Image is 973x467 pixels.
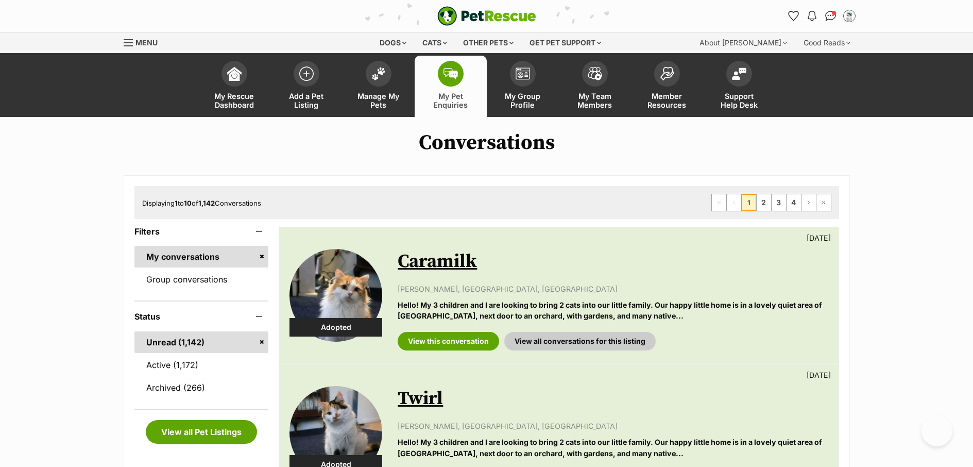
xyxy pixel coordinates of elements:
span: Previous page [727,194,741,211]
a: My Rescue Dashboard [198,56,270,117]
a: Group conversations [134,269,269,290]
a: Next page [801,194,816,211]
span: Menu [135,38,158,47]
a: Page 2 [757,194,771,211]
iframe: Help Scout Beacon - Open [921,415,952,446]
img: group-profile-icon-3fa3cf56718a62981997c0bc7e787c4b2cf8bcc04b72c1350f741eb67cf2f40e.svg [516,68,530,80]
span: First page [712,194,726,211]
span: Displaying to of Conversations [142,199,261,207]
div: Cats [415,32,454,53]
a: Manage My Pets [343,56,415,117]
strong: 1 [175,199,178,207]
a: Conversations [823,8,839,24]
span: Add a Pet Listing [283,92,330,109]
a: View all Pet Listings [146,420,257,444]
header: Status [134,312,269,321]
a: Last page [816,194,831,211]
a: My Team Members [559,56,631,117]
p: Hello! My 3 children and I are looking to bring 2 cats into our little family. Our happy little h... [398,299,828,322]
p: [DATE] [807,232,831,243]
strong: 1,142 [198,199,215,207]
p: [PERSON_NAME], [GEOGRAPHIC_DATA], [GEOGRAPHIC_DATA] [398,421,828,431]
p: [DATE] [807,370,831,380]
img: member-resources-icon-8e73f808a243e03378d46382f2149f9095a855e16c252ad45f914b54edf8863c.svg [660,66,674,80]
span: My Group Profile [500,92,546,109]
div: Dogs [372,32,414,53]
a: Caramilk [398,250,477,273]
a: Page 3 [772,194,786,211]
span: My Rescue Dashboard [211,92,258,109]
a: Support Help Desk [703,56,775,117]
a: Menu [124,32,165,51]
img: team-members-icon-5396bd8760b3fe7c0b43da4ab00e1e3bb1a5d9ba89233759b79545d2d3fc5d0d.svg [588,67,602,80]
p: [PERSON_NAME], [GEOGRAPHIC_DATA], [GEOGRAPHIC_DATA] [398,283,828,294]
div: About [PERSON_NAME] [692,32,794,53]
a: Unread (1,142) [134,331,269,353]
button: My account [841,8,858,24]
div: Adopted [289,318,382,337]
a: Member Resources [631,56,703,117]
a: My Group Profile [487,56,559,117]
span: My Team Members [572,92,618,109]
img: Belle Vie Animal Rescue profile pic [844,11,855,21]
span: Manage My Pets [355,92,402,109]
nav: Pagination [711,194,831,211]
img: notifications-46538b983faf8c2785f20acdc204bb7945ddae34d4c08c2a6579f10ce5e182be.svg [808,11,816,21]
a: Favourites [786,8,802,24]
span: My Pet Enquiries [428,92,474,109]
img: manage-my-pets-icon-02211641906a0b7f246fdf0571729dbe1e7629f14944591b6c1af311fb30b64b.svg [371,67,386,80]
img: help-desk-icon-fdf02630f3aa405de69fd3d07c3f3aa587a6932b1a1747fa1d2bba05be0121f9.svg [732,68,746,80]
span: Page 1 [742,194,756,211]
button: Notifications [804,8,821,24]
p: Hello! My 3 children and I are looking to bring 2 cats into our little family. Our happy little h... [398,437,828,459]
ul: Account quick links [786,8,858,24]
img: pet-enquiries-icon-7e3ad2cf08bfb03b45e93fb7055b45f3efa6380592205ae92323e6603595dc1f.svg [443,68,458,79]
a: My conversations [134,246,269,268]
img: chat-41dd97257d64d25036548639549fe6c8038ab92f7586957e7f3b1b290dea8141.svg [825,11,836,21]
a: Archived (266) [134,377,269,398]
a: My Pet Enquiries [415,56,487,117]
a: Active (1,172) [134,354,269,376]
a: Twirl [398,387,443,410]
span: Member Resources [644,92,690,109]
strong: 10 [184,199,192,207]
img: Caramilk [289,249,382,342]
img: add-pet-listing-icon-0afa8454b4691262ce3f59096e99ab1cd57d4a30225e0717b998d2c9b9846f56.svg [299,66,314,81]
img: dashboard-icon-eb2f2d2d3e046f16d808141f083e7271f6b2e854fb5c12c21221c1fb7104beca.svg [227,66,242,81]
img: logo-e224e6f780fb5917bec1dbf3a21bbac754714ae5b6737aabdf751b685950b380.svg [437,6,536,26]
a: PetRescue [437,6,536,26]
div: Other pets [456,32,521,53]
div: Get pet support [522,32,608,53]
a: Page 4 [787,194,801,211]
a: Add a Pet Listing [270,56,343,117]
div: Good Reads [796,32,858,53]
a: View this conversation [398,332,499,351]
header: Filters [134,227,269,236]
a: View all conversations for this listing [504,332,656,351]
span: Support Help Desk [716,92,762,109]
